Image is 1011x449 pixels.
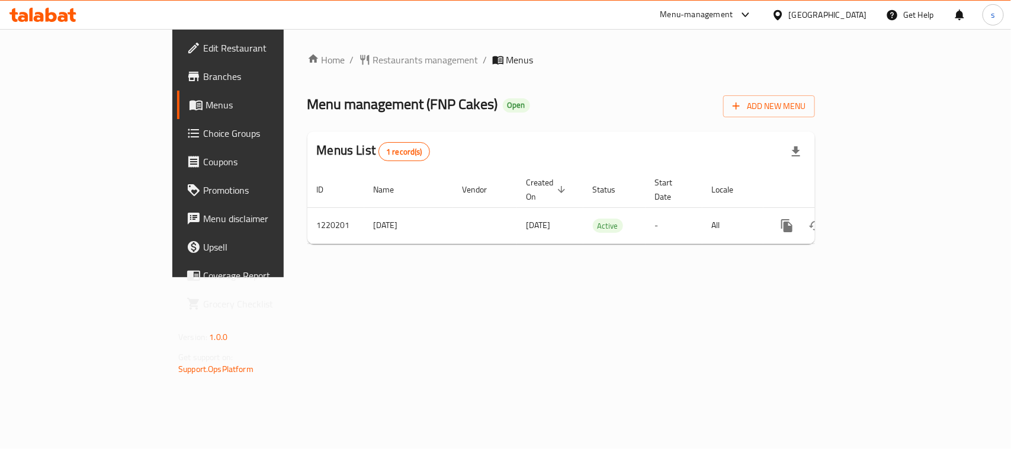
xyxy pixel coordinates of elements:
[660,8,733,22] div: Menu-management
[782,137,810,166] div: Export file
[506,53,534,67] span: Menus
[463,182,503,197] span: Vendor
[503,100,530,110] span: Open
[177,290,341,318] a: Grocery Checklist
[374,182,410,197] span: Name
[527,175,569,204] span: Created On
[317,142,430,161] h2: Menus List
[593,219,623,233] span: Active
[177,176,341,204] a: Promotions
[203,69,332,84] span: Branches
[773,211,801,240] button: more
[203,41,332,55] span: Edit Restaurant
[177,261,341,290] a: Coverage Report
[177,119,341,147] a: Choice Groups
[206,98,332,112] span: Menus
[178,361,253,377] a: Support.OpsPlatform
[177,91,341,119] a: Menus
[364,207,453,243] td: [DATE]
[483,53,487,67] li: /
[177,34,341,62] a: Edit Restaurant
[203,183,332,197] span: Promotions
[655,175,688,204] span: Start Date
[723,95,815,117] button: Add New Menu
[593,182,631,197] span: Status
[733,99,805,114] span: Add New Menu
[178,349,233,365] span: Get support on:
[359,53,479,67] a: Restaurants management
[378,142,430,161] div: Total records count
[350,53,354,67] li: /
[801,211,830,240] button: Change Status
[177,147,341,176] a: Coupons
[712,182,749,197] span: Locale
[527,217,551,233] span: [DATE]
[379,146,429,158] span: 1 record(s)
[702,207,763,243] td: All
[203,126,332,140] span: Choice Groups
[178,329,207,345] span: Version:
[203,240,332,254] span: Upsell
[177,204,341,233] a: Menu disclaimer
[203,297,332,311] span: Grocery Checklist
[203,211,332,226] span: Menu disclaimer
[307,172,896,244] table: enhanced table
[646,207,702,243] td: -
[991,8,995,21] span: s
[203,268,332,283] span: Coverage Report
[373,53,479,67] span: Restaurants management
[307,53,815,67] nav: breadcrumb
[209,329,227,345] span: 1.0.0
[763,172,896,208] th: Actions
[203,155,332,169] span: Coupons
[307,91,498,117] span: Menu management ( FNP Cakes )
[503,98,530,113] div: Open
[177,62,341,91] a: Branches
[789,8,867,21] div: [GEOGRAPHIC_DATA]
[177,233,341,261] a: Upsell
[317,182,339,197] span: ID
